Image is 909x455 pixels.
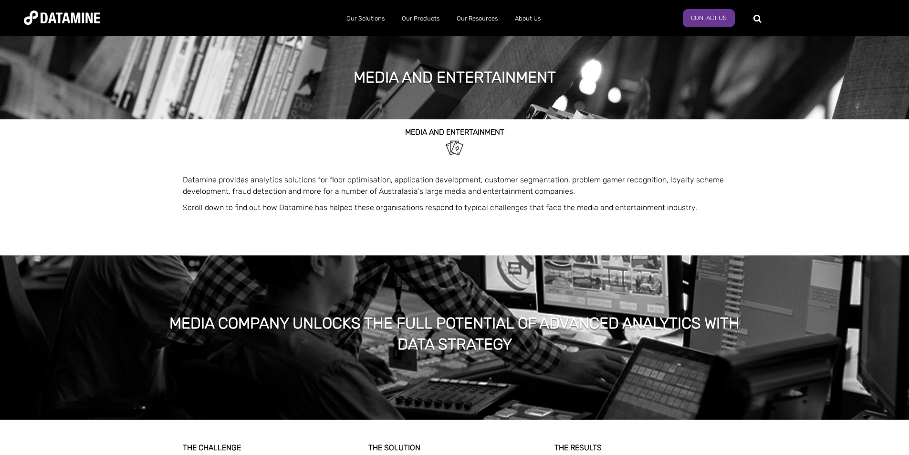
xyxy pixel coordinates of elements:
[183,202,727,213] p: Scroll down to find out how Datamine has helped these organisations respond to typical challenges...
[554,444,727,452] h3: The results
[183,128,727,137] h2: Media and ENTERTAINMENT
[183,443,241,452] strong: THE CHALLENGE
[506,6,549,31] a: About Us
[338,6,393,31] a: Our Solutions
[368,443,420,452] strong: THE SOLUTION
[183,174,727,197] p: Datamine provides analytics solutions for floor optimisation, application development, customer s...
[24,11,100,25] img: Datamine
[393,6,448,31] a: Our Products
[164,313,746,355] h1: Media company unlocks the full potential of advanced analytics with data strategy
[354,67,556,88] h1: media and entertainment
[683,9,735,27] a: Contact us
[448,6,506,31] a: Our Resources
[444,137,465,158] img: Entertainment-1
